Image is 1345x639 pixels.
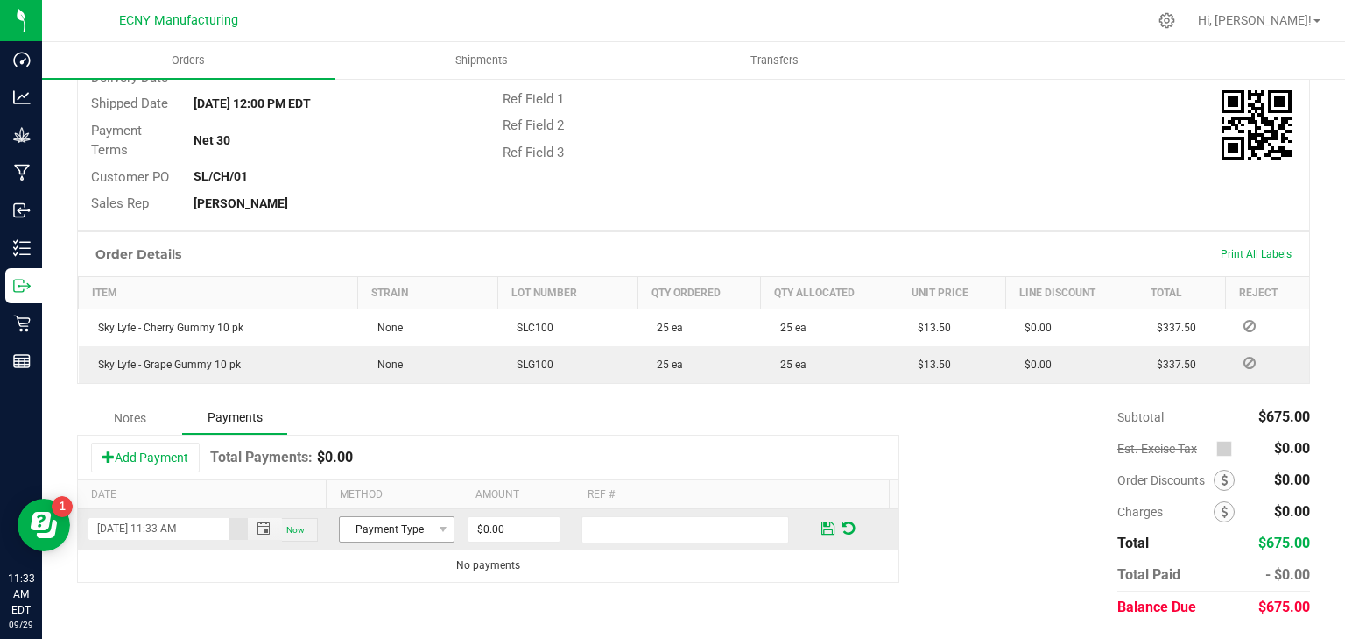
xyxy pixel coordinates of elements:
[629,42,922,79] a: Transfers
[761,276,898,309] th: Qty Allocated
[1198,13,1312,27] span: Hi, [PERSON_NAME]!
[79,276,358,309] th: Item
[89,359,241,371] span: Sky Lyfe - Grape Gummy 10 pk
[91,195,149,211] span: Sales Rep
[508,359,553,371] span: SLG100
[1005,276,1137,309] th: Line Discount
[456,559,520,572] span: No payments
[89,322,243,334] span: Sky Lyfe - Cherry Gummy 10 pk
[1148,359,1196,371] span: $337.50
[326,480,461,510] th: Method
[119,13,238,28] span: ECNY Manufacturing
[1221,248,1292,260] span: Print All Labels
[503,91,564,107] span: Ref Field 1
[771,359,806,371] span: 25 ea
[1117,442,1209,456] span: Est. Excise Tax
[771,322,806,334] span: 25 ea
[461,480,574,510] th: Amount
[95,247,181,261] h1: Order Details
[1117,473,1214,487] span: Order Discounts
[503,117,564,133] span: Ref Field 2
[13,239,31,257] inline-svg: Inventory
[91,443,200,472] button: Add Payment
[1117,535,1149,551] span: Total
[335,42,629,79] a: Shipments
[13,164,31,181] inline-svg: Manufacturing
[13,315,31,332] inline-svg: Retail
[1222,90,1292,160] qrcode: 00000635
[13,202,31,219] inline-svg: Inbound
[503,145,564,160] span: Ref Field 3
[1016,322,1052,334] span: $0.00
[1137,276,1226,309] th: Total
[78,480,326,510] th: Date
[1156,12,1178,29] div: Manage settings
[91,96,168,111] span: Shipped Date
[248,518,282,540] span: Toggle popup
[88,518,229,540] input: Payment Datetime
[648,322,683,334] span: 25 ea
[909,322,951,334] span: $13.50
[1016,359,1052,371] span: $0.00
[727,53,822,68] span: Transfers
[1258,599,1310,615] span: $675.00
[91,123,142,159] span: Payment Terms
[369,359,403,371] span: None
[1258,535,1310,551] span: $675.00
[194,133,230,147] strong: Net 30
[194,169,248,183] strong: SL/CH/01
[909,359,951,371] span: $13.50
[1117,505,1214,519] span: Charges
[1117,410,1164,424] span: Subtotal
[1236,321,1263,331] span: Reject Inventory
[432,53,532,68] span: Shipments
[8,571,34,618] p: 11:33 AM EDT
[317,449,353,466] p: $0.00
[1148,322,1196,334] span: $337.50
[91,49,168,85] span: Requested Delivery Date
[574,480,799,510] th: Ref #
[1222,90,1292,160] img: Scan me!
[42,42,335,79] a: Orders
[1258,408,1310,425] span: $675.00
[369,322,403,334] span: None
[898,276,1006,309] th: Unit Price
[1117,599,1196,615] span: Balance Due
[148,53,229,68] span: Orders
[1236,358,1263,368] span: Reject Inventory
[508,322,553,334] span: SLC100
[13,126,31,144] inline-svg: Grow
[194,96,311,110] strong: [DATE] 12:00 PM EDT
[1216,437,1240,460] span: Calculate excise tax
[182,401,287,435] div: Payments
[340,517,432,542] span: Payment Type
[358,276,498,309] th: Strain
[77,402,182,434] div: Notes
[1274,503,1310,520] span: $0.00
[13,89,31,106] inline-svg: Analytics
[1274,472,1310,488] span: $0.00
[13,352,31,370] inline-svg: Reports
[194,196,288,210] strong: [PERSON_NAME]
[8,618,34,631] p: 09/29
[210,449,313,466] h1: Total Payments:
[91,169,169,185] span: Customer PO
[497,276,637,309] th: Lot Number
[1274,440,1310,457] span: $0.00
[1226,276,1309,309] th: Reject
[18,499,70,551] iframe: Resource center
[13,277,31,295] inline-svg: Outbound
[637,276,760,309] th: Qty Ordered
[52,496,73,517] iframe: Resource center unread badge
[1117,566,1180,583] span: Total Paid
[13,51,31,68] inline-svg: Dashboard
[1265,566,1310,583] span: - $0.00
[286,525,305,535] span: Now
[648,359,683,371] span: 25 ea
